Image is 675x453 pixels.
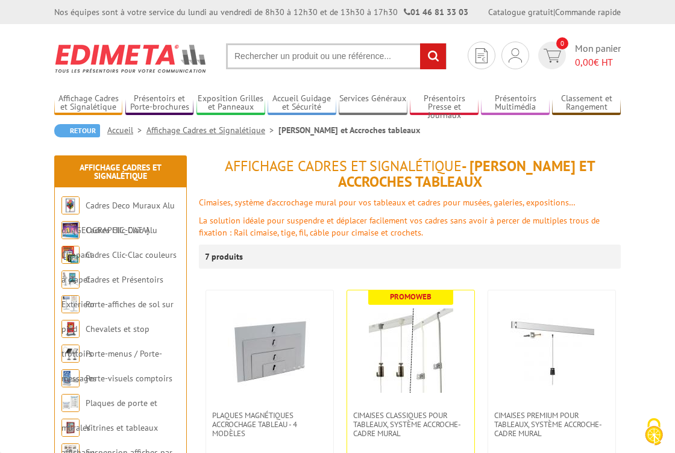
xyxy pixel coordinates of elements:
input: Rechercher un produit ou une référence... [226,43,447,69]
img: Cimaises PREMIUM pour tableaux, système accroche-cadre mural [510,308,594,393]
a: Cadres Deco Muraux Alu ou [GEOGRAPHIC_DATA] [61,200,175,236]
span: Affichage Cadres et Signalétique [225,157,462,175]
img: Cimaises CLASSIQUES pour tableaux, système accroche-cadre mural [369,308,453,393]
div: | [488,6,621,18]
a: Chevalets et stop trottoirs [61,323,149,359]
b: Promoweb [390,292,432,302]
a: Classement et Rangement [552,93,620,113]
h1: - [PERSON_NAME] et Accroches tableaux [199,158,621,190]
a: Présentoirs Presse et Journaux [410,93,478,113]
a: Cadres Clic-Clac Alu Clippant [61,225,157,260]
a: Présentoirs et Porte-brochures [125,93,193,113]
span: Mon panier [575,42,621,69]
a: Cimaises PREMIUM pour tableaux, système accroche-cadre mural [488,411,615,438]
p: 7 produits [205,245,250,269]
span: Plaques magnétiques accrochage tableau - 4 modèles [212,411,327,438]
img: Cadres Deco Muraux Alu ou Bois [61,196,80,214]
a: Services Généraux [339,93,407,113]
input: rechercher [420,43,446,69]
a: Porte-visuels comptoirs [86,373,172,384]
a: Plaques de porte et murales [61,398,157,433]
img: Edimeta [54,36,208,81]
div: Nos équipes sont à votre service du lundi au vendredi de 8h30 à 12h30 et de 13h30 à 17h30 [54,6,468,18]
a: Cadres Clic-Clac couleurs à clapet [61,249,177,285]
span: € HT [575,55,621,69]
span: Cimaises PREMIUM pour tableaux, système accroche-cadre mural [494,411,609,438]
img: devis rapide [509,48,522,63]
li: [PERSON_NAME] et Accroches tableaux [278,124,420,136]
a: Commande rapide [555,7,621,17]
font: Cimaises, système d’accrochage mural pour vos tableaux et cadres pour musées, galeries, expositions… [199,197,576,208]
img: devis rapide [544,49,561,63]
a: Affichage Cadres et Signalétique [80,162,162,181]
a: Retour [54,124,100,137]
a: Affichage Cadres et Signalétique [54,93,122,113]
a: Accueil [107,125,146,136]
span: 0 [556,37,568,49]
span: 0,00 [575,56,594,68]
a: Présentoirs Multimédia [481,93,549,113]
img: devis rapide [476,48,488,63]
a: Porte-affiches de sol sur pied [61,299,174,334]
img: Plaques magnétiques accrochage tableau - 4 modèles [228,308,312,393]
strong: 01 46 81 33 03 [404,7,468,17]
button: Cookies (fenêtre modale) [633,412,675,453]
a: Porte-menus / Porte-messages [61,348,162,384]
a: Catalogue gratuit [488,7,553,17]
span: Cimaises CLASSIQUES pour tableaux, système accroche-cadre mural [353,411,468,438]
a: Exposition Grilles et Panneaux [196,93,265,113]
a: Affichage Cadres et Signalétique [146,125,278,136]
font: La solution idéale pour suspendre et déplacer facilement vos cadres sans avoir à percer de multip... [199,215,600,238]
img: Cookies (fenêtre modale) [639,417,669,447]
a: Plaques magnétiques accrochage tableau - 4 modèles [206,411,333,438]
a: Cimaises CLASSIQUES pour tableaux, système accroche-cadre mural [347,411,474,438]
a: devis rapide 0 Mon panier 0,00€ HT [535,42,621,69]
a: Cadres et Présentoirs Extérieur [61,274,163,310]
a: Accueil Guidage et Sécurité [268,93,336,113]
img: Plaques de porte et murales [61,394,80,412]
